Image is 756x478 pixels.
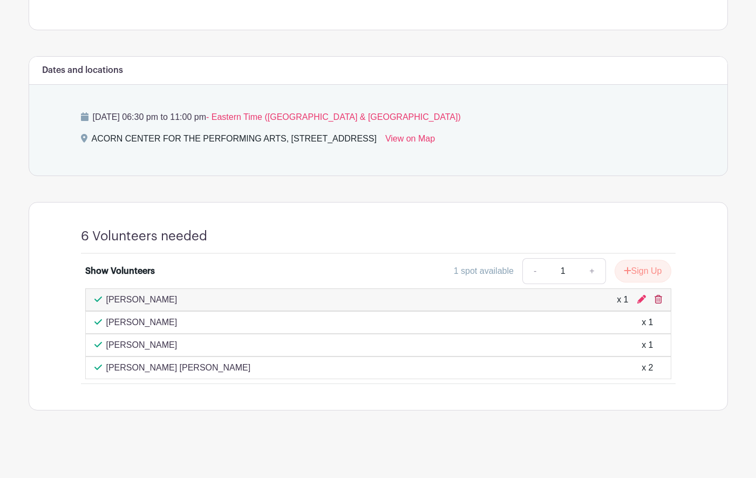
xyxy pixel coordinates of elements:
div: x 1 [642,339,653,352]
a: View on Map [385,132,435,150]
div: Show Volunteers [85,265,155,278]
h6: Dates and locations [42,65,123,76]
div: x 1 [617,293,628,306]
div: 1 spot available [454,265,514,278]
p: [PERSON_NAME] [106,293,178,306]
p: [PERSON_NAME] [106,316,178,329]
p: [PERSON_NAME] [106,339,178,352]
p: [DATE] 06:30 pm to 11:00 pm [81,111,676,124]
span: - Eastern Time ([GEOGRAPHIC_DATA] & [GEOGRAPHIC_DATA]) [206,112,461,122]
a: + [578,258,605,284]
h4: 6 Volunteers needed [81,228,207,244]
button: Sign Up [615,260,671,282]
div: ACORN CENTER FOR THE PERFORMING ARTS, [STREET_ADDRESS] [92,132,377,150]
a: - [522,258,547,284]
p: [PERSON_NAME] [PERSON_NAME] [106,361,251,374]
div: x 2 [642,361,653,374]
div: x 1 [642,316,653,329]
